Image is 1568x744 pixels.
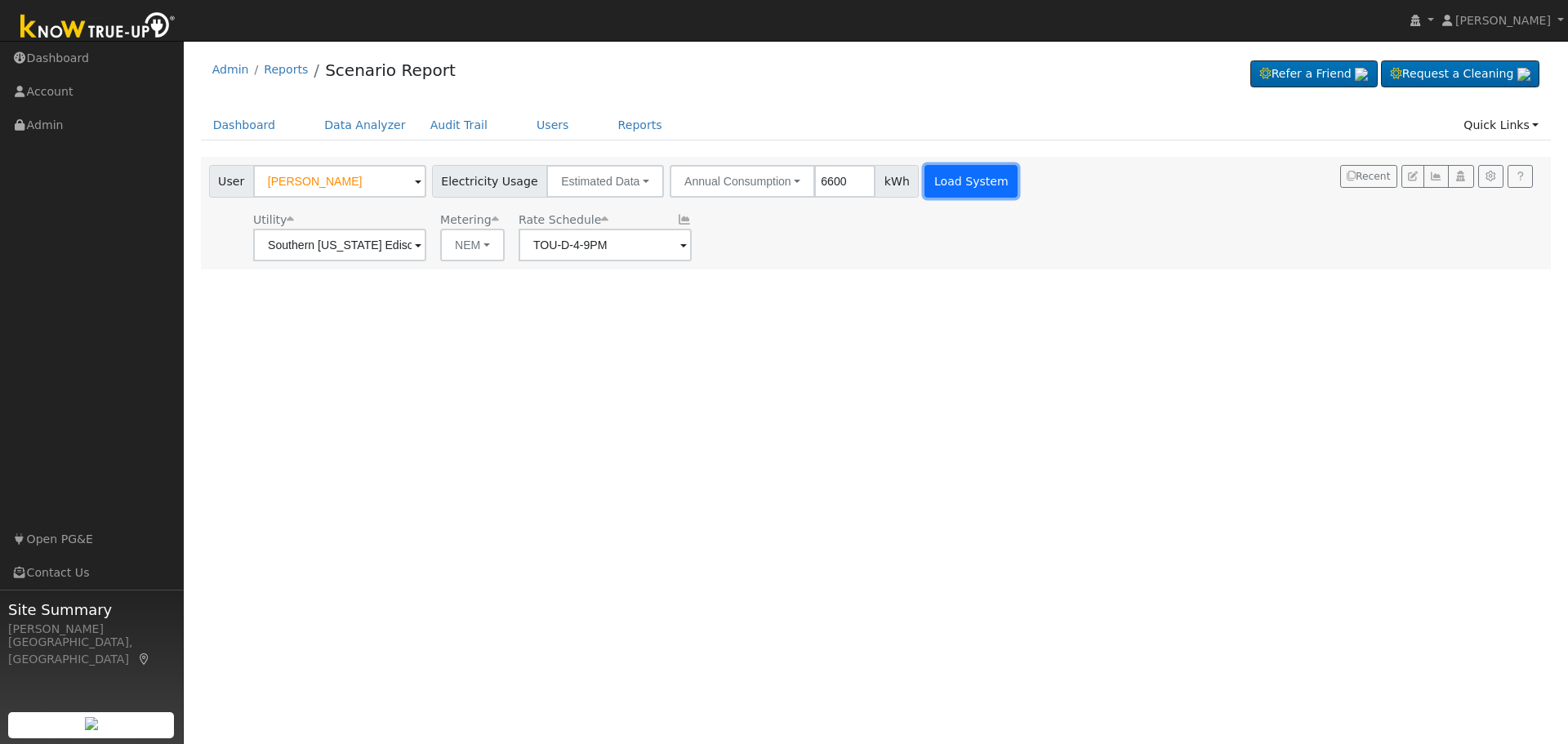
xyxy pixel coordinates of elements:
a: Reports [264,63,308,76]
img: retrieve [1355,68,1368,81]
button: Recent [1340,165,1397,188]
a: Data Analyzer [312,110,418,140]
div: [PERSON_NAME] [8,621,175,638]
img: retrieve [1517,68,1530,81]
a: Scenario Report [325,60,456,80]
span: [PERSON_NAME] [1455,14,1551,27]
div: [GEOGRAPHIC_DATA], [GEOGRAPHIC_DATA] [8,634,175,668]
a: Audit Trail [418,110,500,140]
span: kWh [875,165,919,198]
span: Electricity Usage [432,165,547,198]
a: Users [524,110,581,140]
span: Site Summary [8,599,175,621]
button: Settings [1478,165,1503,188]
div: Metering [440,212,505,229]
img: retrieve [85,717,98,730]
a: Map [137,653,152,666]
a: Request a Cleaning [1381,60,1539,88]
div: Utility [253,212,426,229]
a: Refer a Friend [1250,60,1378,88]
button: NEM [440,229,505,261]
input: Select a User [253,165,426,198]
button: Multi-Series Graph [1423,165,1449,188]
a: Quick Links [1451,110,1551,140]
a: Dashboard [201,110,288,140]
button: Edit User [1401,165,1424,188]
input: Select a Utility [253,229,426,261]
a: Reports [606,110,675,140]
button: Login As [1448,165,1473,188]
img: Know True-Up [12,9,184,46]
button: Load System [924,165,1018,198]
input: Select a Rate Schedule [519,229,692,261]
a: Help Link [1508,165,1533,188]
span: User [209,165,254,198]
button: Estimated Data [546,165,664,198]
a: Admin [212,63,249,76]
button: Annual Consumption [670,165,815,198]
span: Alias: None [519,213,608,226]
